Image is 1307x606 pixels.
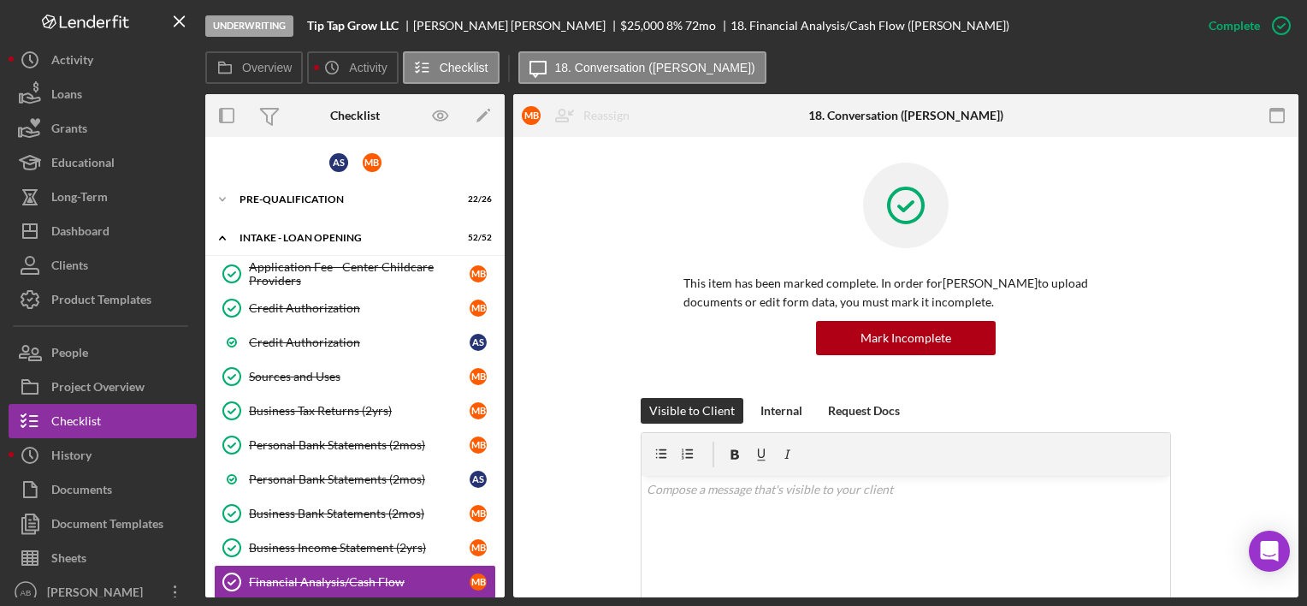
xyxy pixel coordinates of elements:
[51,111,87,150] div: Grants
[730,19,1009,33] div: 18. Financial Analysis/Cash Flow ([PERSON_NAME])
[470,265,487,282] div: M B
[240,194,449,205] div: Pre-Qualification
[249,370,470,383] div: Sources and Uses
[249,472,470,486] div: Personal Bank Statements (2mos)
[307,19,399,33] b: Tip Tap Grow LLC
[249,260,470,288] div: Application Fee - Center Childcare Providers
[214,496,496,531] a: Business Bank Statements (2mos)MB
[214,325,496,359] a: Credit AuthorizationAS
[51,404,101,443] div: Checklist
[249,404,470,418] div: Business Tax Returns (2yrs)
[349,61,387,74] label: Activity
[9,507,197,541] button: Document Templates
[51,370,145,408] div: Project Overview
[403,51,500,84] button: Checklist
[214,531,496,565] a: Business Income Statement (2yrs)MB
[51,146,115,184] div: Educational
[363,153,381,172] div: M B
[9,214,197,248] button: Dashboard
[51,77,82,116] div: Loans
[470,505,487,522] div: M B
[9,43,197,77] button: Activity
[9,146,197,180] a: Educational
[666,19,683,33] div: 8 %
[470,471,487,488] div: A S
[51,541,86,579] div: Sheets
[214,565,496,599] a: Financial Analysis/Cash FlowMB
[816,321,996,355] button: Mark Incomplete
[249,438,470,452] div: Personal Bank Statements (2mos)
[51,507,163,545] div: Document Templates
[9,282,197,317] button: Product Templates
[9,370,197,404] button: Project Overview
[470,402,487,419] div: M B
[205,51,303,84] button: Overview
[249,507,470,520] div: Business Bank Statements (2mos)
[1249,531,1290,572] div: Open Intercom Messenger
[51,180,108,218] div: Long-Term
[1209,9,1260,43] div: Complete
[249,541,470,555] div: Business Income Statement (2yrs)
[828,398,900,424] div: Request Docs
[51,248,88,287] div: Clients
[240,233,449,243] div: INTAKE - LOAN OPENING
[470,334,487,351] div: A S
[242,61,292,74] label: Overview
[808,109,1003,122] div: 18. Conversation ([PERSON_NAME])
[522,106,541,125] div: M B
[51,336,88,374] div: People
[9,438,197,472] button: History
[649,398,735,424] div: Visible to Client
[51,282,151,321] div: Product Templates
[9,472,197,507] button: Documents
[21,588,32,597] text: AB
[9,180,197,214] button: Long-Term
[620,18,664,33] span: $25,000
[9,248,197,282] button: Clients
[470,573,487,591] div: M B
[555,61,755,74] label: 18. Conversation ([PERSON_NAME])
[470,300,487,317] div: M B
[470,437,487,454] div: M B
[51,214,109,253] div: Dashboard
[513,98,647,133] button: MBReassign
[51,43,93,81] div: Activity
[9,111,197,146] button: Grants
[214,394,496,428] a: Business Tax Returns (2yrs)MB
[9,336,197,370] button: People
[214,428,496,462] a: Personal Bank Statements (2mos)MB
[683,274,1128,312] p: This item has been marked complete. In order for [PERSON_NAME] to upload documents or edit form d...
[9,77,197,111] button: Loans
[819,398,908,424] button: Request Docs
[470,368,487,385] div: M B
[685,19,716,33] div: 72 mo
[9,404,197,438] button: Checklist
[214,462,496,496] a: Personal Bank Statements (2mos)AS
[760,398,802,424] div: Internal
[461,233,492,243] div: 52 / 52
[9,541,197,575] button: Sheets
[330,109,380,122] div: Checklist
[307,51,398,84] button: Activity
[470,539,487,556] div: M B
[1192,9,1298,43] button: Complete
[205,15,293,37] div: Underwriting
[518,51,766,84] button: 18. Conversation ([PERSON_NAME])
[329,153,348,172] div: A S
[214,257,496,291] a: Application Fee - Center Childcare ProvidersMB
[51,472,112,511] div: Documents
[413,19,620,33] div: [PERSON_NAME] [PERSON_NAME]
[51,438,92,477] div: History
